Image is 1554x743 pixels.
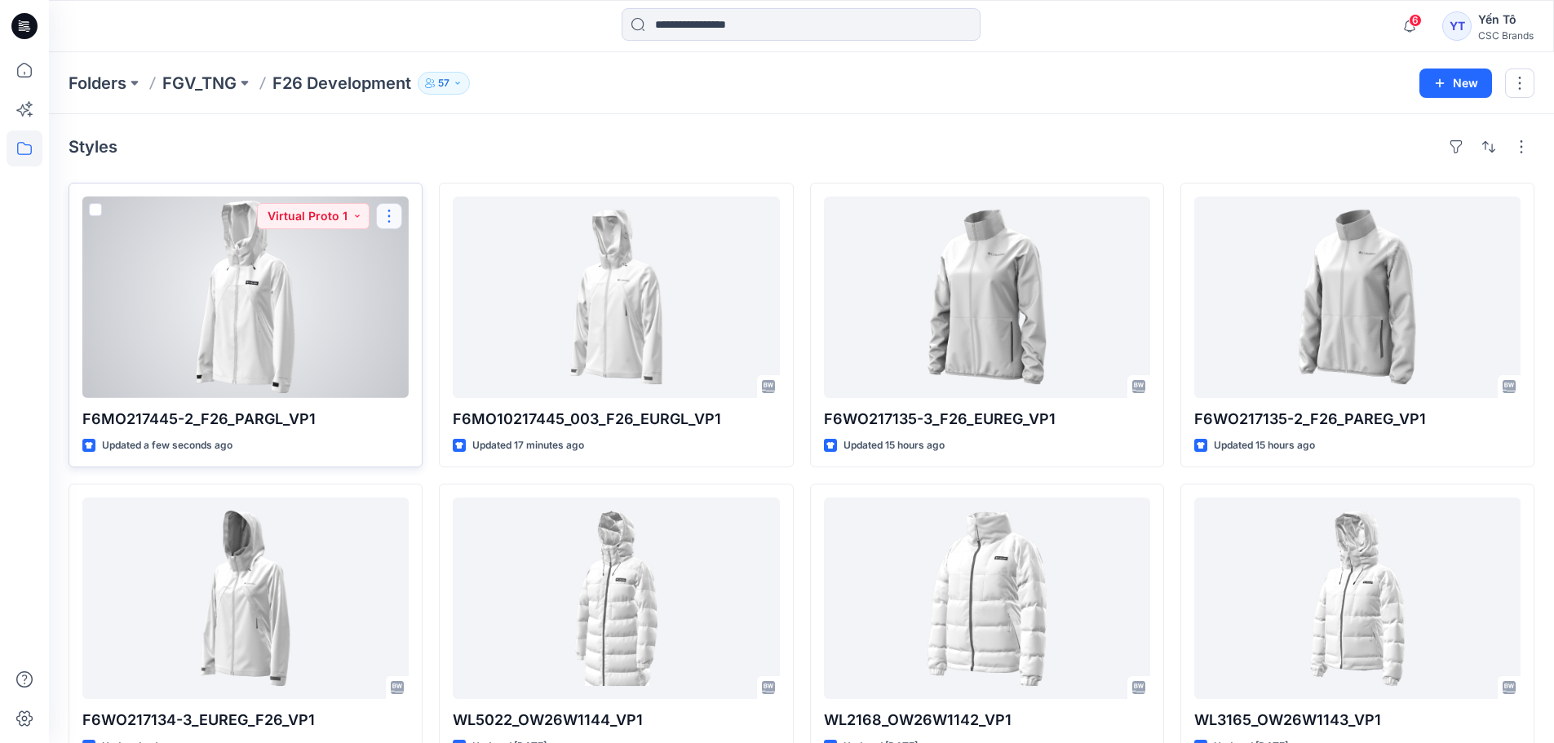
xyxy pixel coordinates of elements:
p: Updated 15 hours ago [1214,437,1315,454]
span: 6 [1409,14,1422,27]
a: F6WO217135-3_F26_EUREG_VP1 [824,197,1150,398]
p: F6MO10217445_003_F26_EURGL_VP1 [453,408,779,431]
p: F6WO217135-3_F26_EUREG_VP1 [824,408,1150,431]
p: WL3165_OW26W1143_VP1 [1194,709,1521,732]
p: 57 [438,74,449,92]
p: WL2168_OW26W1142_VP1 [824,709,1150,732]
p: Updated a few seconds ago [102,437,232,454]
p: Updated 17 minutes ago [472,437,584,454]
div: CSC Brands [1478,29,1534,42]
p: F6WO217134-3_EUREG_F26_VP1 [82,709,409,732]
p: Updated 15 hours ago [843,437,945,454]
a: F6MO10217445_003_F26_EURGL_VP1 [453,197,779,398]
a: F6WO217134-3_EUREG_F26_VP1 [82,498,409,699]
p: WL5022_OW26W1144_VP1 [453,709,779,732]
p: F26 Development [272,72,411,95]
a: WL2168_OW26W1142_VP1 [824,498,1150,699]
a: F6MO217445-2_F26_PARGL_VP1 [82,197,409,398]
a: WL3165_OW26W1143_VP1 [1194,498,1521,699]
button: New [1419,69,1492,98]
p: F6WO217135-2_F26_PAREG_VP1 [1194,408,1521,431]
a: Folders [69,72,126,95]
div: YT [1442,11,1472,41]
a: WL5022_OW26W1144_VP1 [453,498,779,699]
button: 57 [418,72,470,95]
div: Yến Tô [1478,10,1534,29]
p: F6MO217445-2_F26_PARGL_VP1 [82,408,409,431]
h4: Styles [69,137,117,157]
a: F6WO217135-2_F26_PAREG_VP1 [1194,197,1521,398]
a: FGV_TNG [162,72,237,95]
